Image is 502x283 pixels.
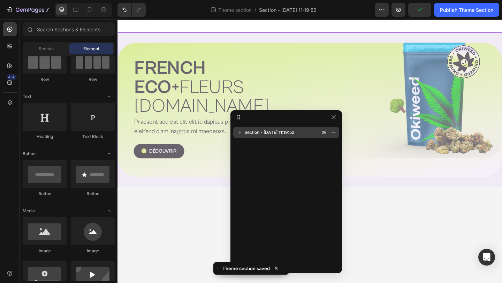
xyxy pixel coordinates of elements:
span: / [254,6,256,14]
span: Element [83,46,99,52]
div: Text Block [71,133,115,140]
strong: FRENCH ECO+ [18,41,96,86]
button: <p>Découvrir</p> [17,135,73,151]
button: Publish Theme Section [434,3,499,17]
div: Heading [23,133,67,140]
div: 450 [7,74,17,80]
div: Button [71,191,115,197]
img: gempages_580457560167940616-e0f17e59-d254-4201-bb8c-fca47539885c.svg [353,25,400,71]
span: Theme section [217,6,253,14]
input: Search Sections & Elements [23,22,115,36]
div: Publish Theme Section [440,6,493,14]
span: Toggle open [104,91,115,102]
p: Theme section saved [222,265,270,272]
span: Toggle open [104,148,115,159]
h2: Rich Text Editor. Editing area: main [17,43,208,106]
span: Media [23,208,35,214]
div: Button [23,191,67,197]
p: Praesent sed est elit elit id dapibus pharetra velit ristique ornare eleifend diam inagittis mi m... [18,106,207,126]
div: Row [23,76,67,83]
button: 7 [3,3,52,17]
span: Text [23,93,31,100]
div: Open Intercom Messenger [478,249,495,266]
p: Découvrir [34,139,64,147]
div: Undo/Redo [117,3,146,17]
p: 7 [46,6,49,14]
span: Button [23,151,36,157]
span: Section [39,46,54,52]
p: ⁠⁠⁠⁠⁠⁠⁠ FLEURS [DOMAIN_NAME] [18,43,207,105]
div: Rich Text Editor. Editing area: main [17,106,208,127]
span: Section - [DATE] 11:19:52 [259,6,317,14]
div: Image [71,248,115,254]
div: Row [71,76,115,83]
img: gempages_580457560167940616-b5b0c584-712f-47f9-8599-4971c104ce99.png [226,18,417,155]
span: Toggle open [104,205,115,216]
span: Section - [DATE] 11:19:52 [244,129,294,136]
div: Image [23,248,67,254]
